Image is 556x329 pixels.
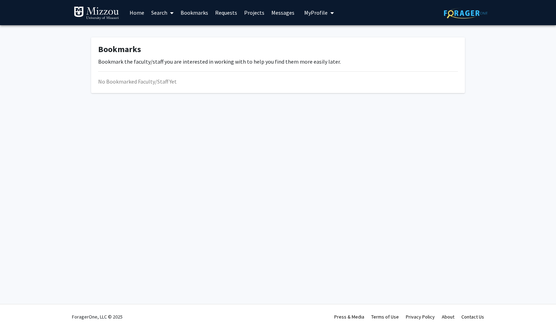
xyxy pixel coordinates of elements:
span: My Profile [304,9,328,16]
a: Terms of Use [371,314,399,320]
div: ForagerOne, LLC © 2025 [72,305,123,329]
a: About [442,314,454,320]
a: Projects [241,0,268,25]
a: Messages [268,0,298,25]
p: Bookmark the faculty/staff you are interested in working with to help you find them more easily l... [98,57,458,66]
img: University of Missouri Logo [74,6,119,20]
a: Press & Media [334,314,364,320]
a: Contact Us [461,314,484,320]
img: ForagerOne Logo [444,8,488,19]
a: Bookmarks [177,0,212,25]
a: Home [126,0,148,25]
div: No Bookmarked Faculty/Staff Yet [98,77,458,86]
a: Search [148,0,177,25]
a: Privacy Policy [406,314,435,320]
h1: Bookmarks [98,44,458,55]
a: Requests [212,0,241,25]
